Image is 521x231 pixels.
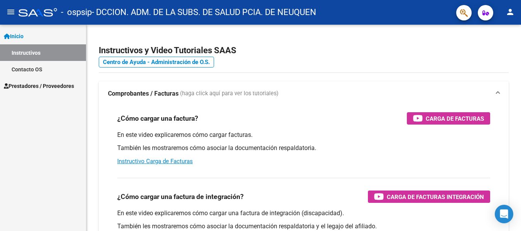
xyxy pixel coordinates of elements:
[117,222,490,231] p: También les mostraremos cómo asociar la documentación respaldatoria y el legajo del afiliado.
[99,57,214,67] a: Centro de Ayuda - Administración de O.S.
[61,4,92,21] span: - ospsip
[495,205,513,223] div: Open Intercom Messenger
[117,113,198,124] h3: ¿Cómo cargar una factura?
[99,81,509,106] mat-expansion-panel-header: Comprobantes / Facturas (haga click aquí para ver los tutoriales)
[117,191,244,202] h3: ¿Cómo cargar una factura de integración?
[387,192,484,202] span: Carga de Facturas Integración
[117,209,490,218] p: En este video explicaremos cómo cargar una factura de integración (discapacidad).
[117,131,490,139] p: En este video explicaremos cómo cargar facturas.
[180,89,278,98] span: (haga click aquí para ver los tutoriales)
[4,32,24,40] span: Inicio
[108,89,179,98] strong: Comprobantes / Facturas
[506,7,515,17] mat-icon: person
[6,7,15,17] mat-icon: menu
[117,158,193,165] a: Instructivo Carga de Facturas
[117,144,490,152] p: También les mostraremos cómo asociar la documentación respaldatoria.
[99,43,509,58] h2: Instructivos y Video Tutoriales SAAS
[426,114,484,123] span: Carga de Facturas
[92,4,316,21] span: - DCCION. ADM. DE LA SUBS. DE SALUD PCIA. DE NEUQUEN
[4,82,74,90] span: Prestadores / Proveedores
[368,191,490,203] button: Carga de Facturas Integración
[407,112,490,125] button: Carga de Facturas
